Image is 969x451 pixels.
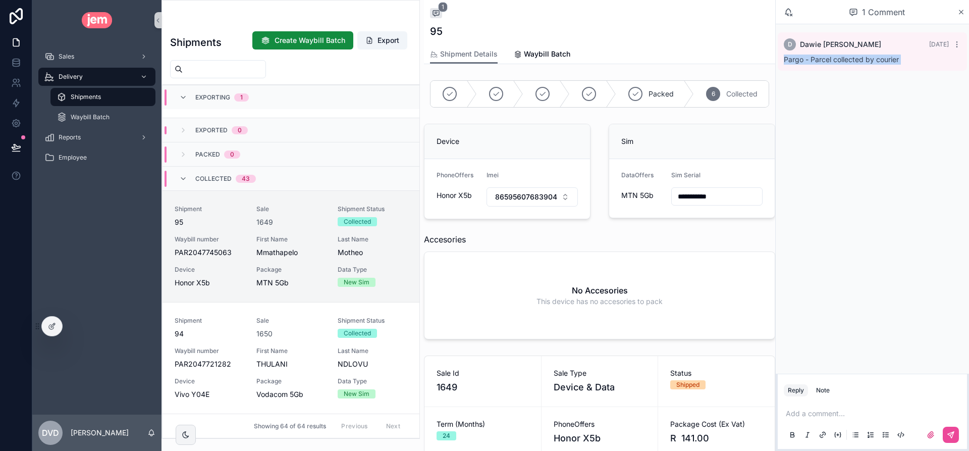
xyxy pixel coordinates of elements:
[175,278,244,288] span: Honor X5b
[788,40,792,48] span: D
[495,192,557,202] span: 865956076839049
[437,137,459,145] span: Device
[256,217,273,227] span: 1649
[50,108,155,126] a: Waybill Batch
[256,278,326,288] span: MTN 5Gb
[621,137,633,145] span: Sim
[256,205,326,213] span: Sale
[437,380,529,394] span: 1649
[242,175,250,183] div: 43
[649,89,674,99] span: Packed
[252,31,353,49] button: Create Waybill Batch
[230,151,234,159] div: 0
[256,317,326,325] span: Sale
[42,427,59,439] span: Dvd
[572,284,628,296] h2: No Accesories
[430,24,443,38] h1: 95
[437,190,472,201] span: Honor X5b
[195,126,228,134] span: Exported
[175,235,244,243] span: Waybill number
[170,35,222,49] h1: Shipments
[437,171,473,179] span: PhoneOffers
[338,347,407,355] span: Last Name
[670,419,763,429] span: Package Cost (Ex Vat)
[175,217,244,227] span: 95
[812,384,834,396] button: Note
[800,39,881,49] span: Dawie [PERSON_NAME]
[344,389,369,398] div: New Sim
[256,235,326,243] span: First Name
[344,217,371,226] div: Collected
[175,247,244,258] span: PAR2047745063
[175,377,244,385] span: Device
[676,380,699,389] div: Shipped
[175,389,244,399] span: Vivo Y04E
[554,380,646,394] span: Device & Data
[784,55,899,64] span: Pargo - Parcel collected by courier
[424,233,466,245] span: Accesories
[175,359,244,369] span: PAR2047721282
[256,389,326,399] span: Vodacom 5Gb
[344,329,371,338] div: Collected
[175,317,244,325] span: Shipment
[256,329,273,339] a: 1650
[195,175,232,183] span: Collected
[71,113,110,121] span: Waybill Batch
[443,431,450,440] div: 24
[38,47,155,66] a: Sales
[671,171,701,179] span: Sim Serial
[524,49,570,59] span: Waybill Batch
[338,377,407,385] span: Data Type
[357,31,407,49] button: Export
[82,12,113,28] img: App logo
[38,68,155,86] a: Delivery
[71,428,129,438] p: [PERSON_NAME]
[554,419,646,429] span: PhoneOffers
[32,40,161,180] div: scrollable content
[338,266,407,274] span: Data Type
[195,151,220,159] span: Packed
[816,386,830,394] div: Note
[670,368,763,378] span: Status
[275,35,345,45] span: Create Waybill Batch
[175,205,244,213] span: Shipment
[59,73,83,81] span: Delivery
[344,278,369,287] div: New Sim
[670,431,763,445] span: R 141.00
[50,88,155,106] a: Shipments
[338,205,407,213] span: Shipment Status
[712,90,715,98] span: 6
[536,296,663,307] span: This device has no accesories to pack
[175,266,244,274] span: Device
[256,359,326,369] span: THULANI
[256,377,326,385] span: Package
[163,302,419,414] a: Shipment94Sale1650Shipment StatusCollectedWaybill numberPAR2047721282First NameTHULANILast NameND...
[621,171,654,179] span: DataOffers
[175,347,244,355] span: Waybill number
[238,126,242,134] div: 0
[59,53,74,61] span: Sales
[59,154,87,162] span: Employee
[175,329,244,339] span: 94
[514,45,570,65] a: Waybill Batch
[784,384,808,396] button: Reply
[256,247,326,258] span: Mmathapelo
[338,359,407,369] span: NDLOVU
[256,347,326,355] span: First Name
[338,235,407,243] span: Last Name
[487,187,578,207] button: Select Button
[256,266,326,274] span: Package
[430,8,442,20] button: 1
[38,128,155,146] a: Reports
[195,93,230,102] span: Exporting
[437,368,529,378] span: Sale Id
[59,133,81,141] span: Reports
[554,368,646,378] span: Sale Type
[38,148,155,167] a: Employee
[440,49,498,59] span: Shipment Details
[621,190,654,201] span: MTN 5Gb
[437,419,529,429] span: Term (Months)
[726,89,758,99] span: Collected
[338,247,407,258] span: Motheo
